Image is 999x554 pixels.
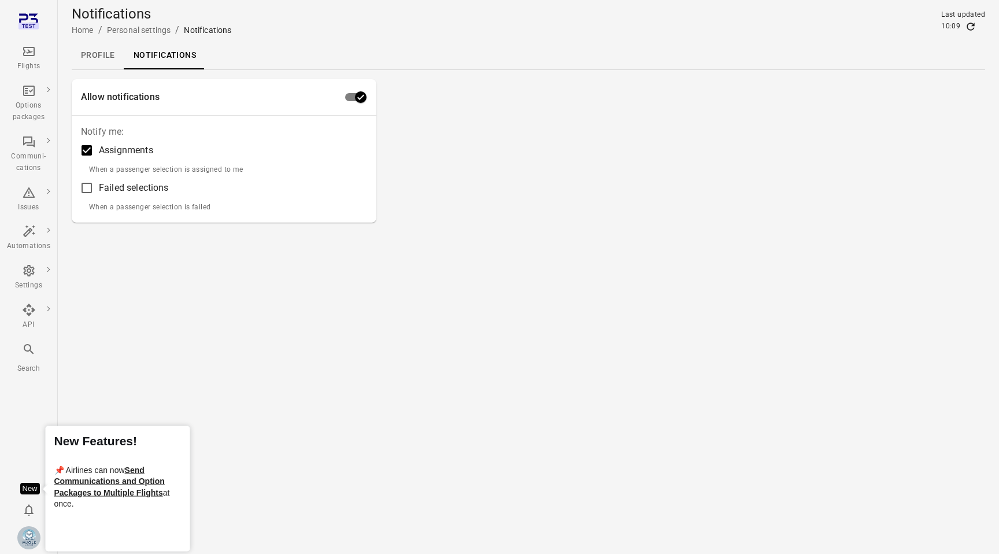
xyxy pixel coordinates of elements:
button: Search [2,339,55,378]
a: Issues [2,182,55,217]
nav: Breadcrumbs [72,23,231,37]
a: Flights [2,41,55,76]
li: / [98,23,102,37]
iframe: Intercom live chat [960,515,987,542]
div: API [7,319,50,331]
a: API [2,300,55,334]
div: Issues [7,202,50,213]
a: Options packages [2,80,55,127]
div: Settings [7,280,50,291]
div: 📌 Airlines can now at once. [54,453,182,510]
h2: Allow notifications [81,90,338,104]
span: Failed selections [99,181,169,195]
h2: New Features! [54,435,182,453]
div: Flights [7,61,50,72]
a: Automations [2,221,55,256]
p: When a passenger selection is failed [89,202,243,213]
a: Send Communications and Option Packages to Multiple Flights [54,465,165,497]
a: Profile [72,42,124,69]
div: Notifications [184,24,231,36]
a: Personal settings [107,25,171,35]
div: Communi-cations [7,151,50,174]
button: Elsa Mjöll [Mjoll Airways] [13,522,45,554]
h1: Notifications [72,5,231,23]
div: Search [7,363,50,375]
a: Home [72,25,94,35]
div: Last updated [941,9,985,21]
div: Options packages [7,100,50,123]
li: / [175,23,179,37]
button: Notifications [17,498,40,522]
span: Assignments [99,143,153,157]
img: Mjoll-Airways-Logo.webp [17,526,40,549]
button: Refresh data [965,21,976,32]
div: 10:09 [941,21,960,32]
div: Tooltip anchor [20,483,40,494]
a: Settings [2,260,55,295]
div: Local navigation [72,42,985,69]
div: Automations [7,241,50,252]
p: When a passenger selection is assigned to me [89,164,243,176]
legend: Notify me: [81,125,124,138]
a: Notifications [124,42,205,69]
a: Communi-cations [2,131,55,178]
